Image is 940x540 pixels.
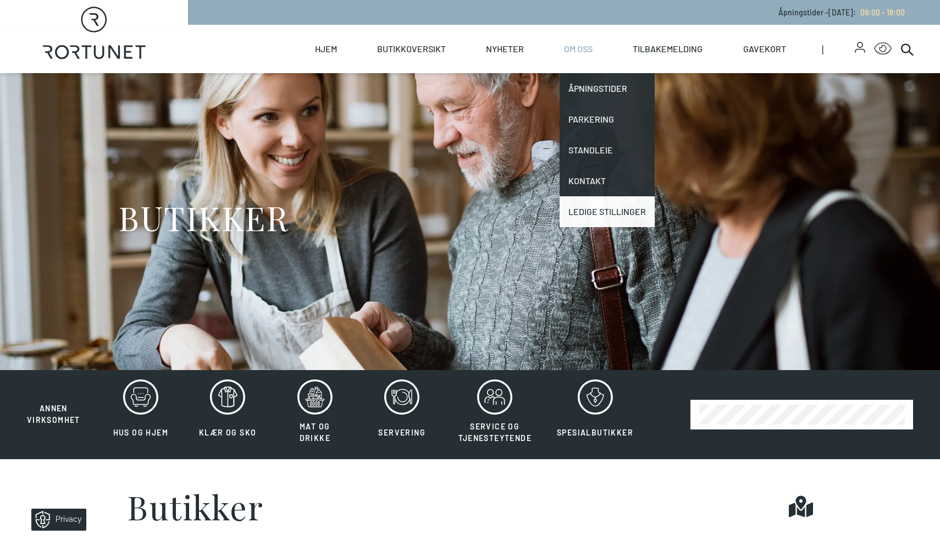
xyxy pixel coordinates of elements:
button: Hus og hjem [98,379,184,450]
span: | [822,25,855,73]
span: Spesialbutikker [557,428,633,437]
span: Hus og hjem [113,428,168,437]
a: Butikkoversikt [377,25,446,73]
span: Mat og drikke [300,422,330,443]
a: Parkering [560,104,655,135]
button: Open Accessibility Menu [874,40,892,58]
p: Åpningstider - [DATE] : [778,7,905,18]
a: Standleie [560,135,655,166]
h1: BUTIKKER [118,197,288,238]
span: Service og tjenesteytende [458,422,532,443]
a: Gavekort [743,25,786,73]
span: 09:00 - 18:00 [860,8,905,17]
a: Kontakt [560,166,655,196]
button: Servering [360,379,445,450]
h1: Butikker [127,490,263,523]
button: Spesialbutikker [545,379,645,450]
a: Tilbakemelding [633,25,703,73]
button: Service og tjenesteytende [447,379,544,450]
a: Nyheter [486,25,524,73]
button: Mat og drikke [273,379,358,450]
a: Åpningstider [560,73,655,104]
a: 09:00 - 18:00 [856,8,905,17]
a: Hjem [315,25,337,73]
button: Klær og sko [185,379,270,450]
span: Annen virksomhet [27,404,80,425]
span: Klær og sko [199,428,256,437]
a: Ledige stillinger [560,196,655,227]
a: Om oss [564,25,593,73]
button: Annen virksomhet [11,379,96,426]
iframe: Manage Preferences [11,505,101,535]
span: Servering [378,428,425,437]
